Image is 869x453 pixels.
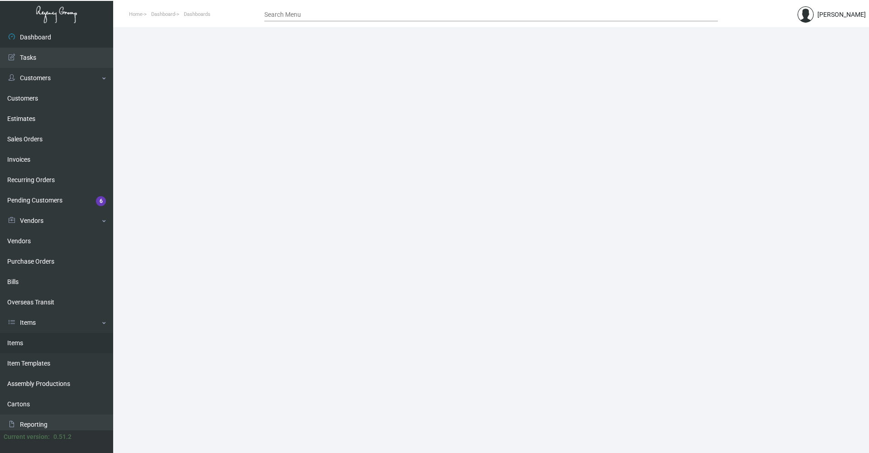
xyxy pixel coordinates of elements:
[151,11,175,17] span: Dashboard
[817,10,866,19] div: [PERSON_NAME]
[53,432,72,442] div: 0.51.2
[184,11,210,17] span: Dashboards
[797,6,814,23] img: admin@bootstrapmaster.com
[4,432,50,442] div: Current version:
[129,11,143,17] span: Home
